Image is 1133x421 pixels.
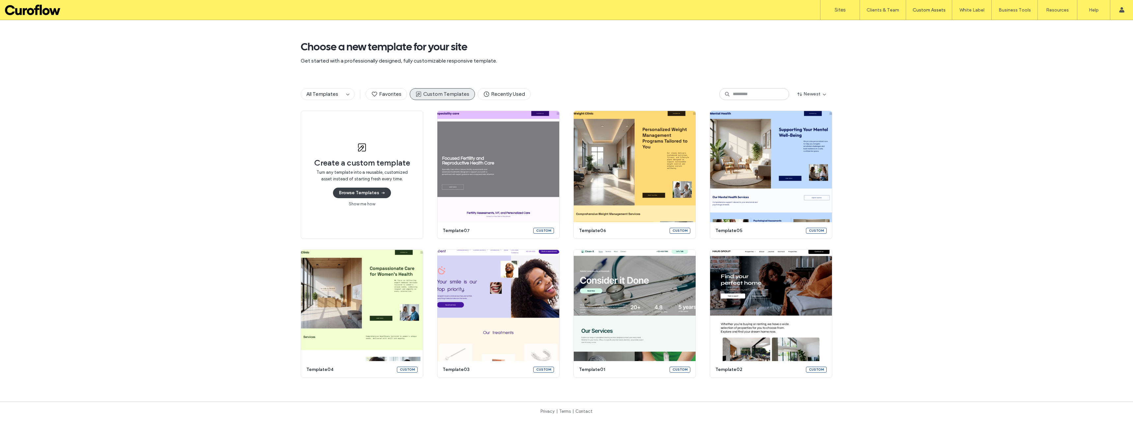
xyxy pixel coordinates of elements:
label: Business Tools [999,7,1031,13]
a: Terms [559,409,571,414]
span: Get started with a professionally designed, fully customizable responsive template. [301,57,832,65]
div: Custom [806,228,827,234]
button: Custom Templates [410,88,475,100]
button: Browse Templates [333,188,391,198]
button: All Templates [301,89,344,100]
label: Custom Assets [913,7,946,13]
div: Custom [670,228,690,234]
label: Clients & Team [867,7,899,13]
span: template07 [443,227,529,234]
span: | [572,409,574,414]
label: White Label [959,7,984,13]
div: Custom [533,367,554,373]
label: Resources [1046,7,1069,13]
a: Show me how [349,201,375,207]
button: Favorites [366,88,407,100]
span: | [556,409,558,414]
span: template02 [715,366,802,373]
label: Sites [835,7,846,13]
div: Custom [670,367,690,373]
span: Create a custom template [314,158,410,168]
span: Choose a new template for your site [301,40,832,53]
span: Help [15,5,28,11]
label: Help [1089,7,1099,13]
button: Newest [792,89,832,99]
span: template01 [579,366,666,373]
span: template03 [443,366,529,373]
div: Custom [397,367,418,373]
span: Recently Used [483,91,525,98]
span: All Templates [306,91,338,97]
span: Favorites [371,91,401,98]
button: Recently Used [478,88,531,100]
span: template05 [715,227,802,234]
span: Custom Templates [415,91,469,98]
span: Turn any template into a reusable, customized asset instead of starting fresh every time. [314,169,410,182]
div: Custom [806,367,827,373]
span: template06 [579,227,666,234]
span: template04 [306,366,393,373]
div: Custom [533,228,554,234]
a: Contact [575,409,593,414]
a: Privacy [540,409,555,414]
